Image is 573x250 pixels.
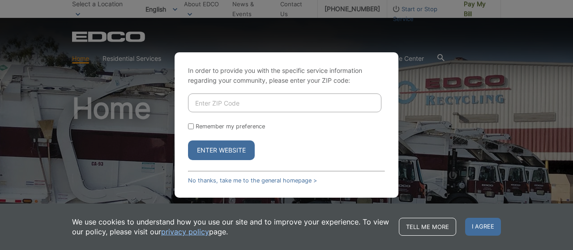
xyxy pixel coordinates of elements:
p: In order to provide you with the specific service information regarding your community, please en... [188,66,385,85]
span: I agree [465,218,501,236]
a: No thanks, take me to the general homepage > [188,177,317,184]
input: Enter ZIP Code [188,93,381,112]
label: Remember my preference [196,123,265,130]
a: privacy policy [161,227,209,237]
button: Enter Website [188,140,255,160]
p: We use cookies to understand how you use our site and to improve your experience. To view our pol... [72,217,390,237]
a: Tell me more [399,218,456,236]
